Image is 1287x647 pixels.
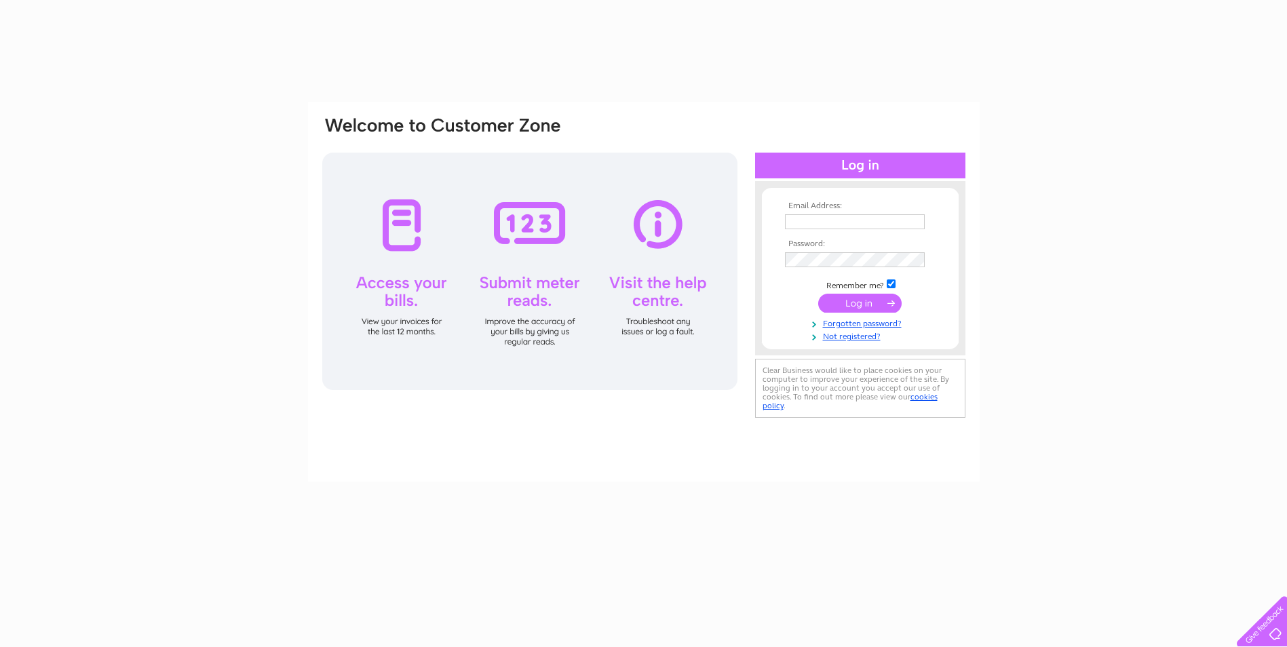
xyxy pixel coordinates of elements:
[782,239,939,249] th: Password:
[782,201,939,211] th: Email Address:
[785,316,939,329] a: Forgotten password?
[782,277,939,291] td: Remember me?
[785,329,939,342] a: Not registered?
[755,359,965,418] div: Clear Business would like to place cookies on your computer to improve your experience of the sit...
[818,294,902,313] input: Submit
[763,392,938,410] a: cookies policy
